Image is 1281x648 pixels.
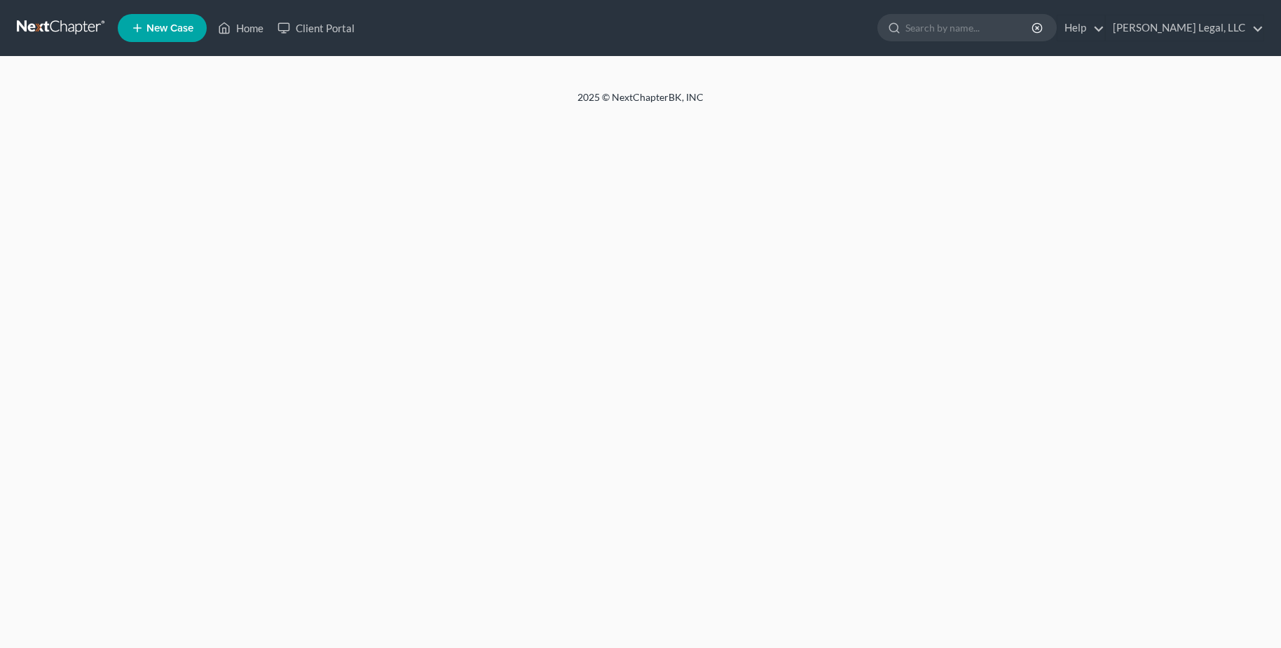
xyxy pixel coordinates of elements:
a: Help [1057,15,1104,41]
input: Search by name... [905,15,1034,41]
a: Client Portal [270,15,362,41]
a: Home [211,15,270,41]
span: New Case [146,23,193,34]
div: 2025 © NextChapterBK, INC [241,90,1040,116]
a: [PERSON_NAME] Legal, LLC [1106,15,1263,41]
